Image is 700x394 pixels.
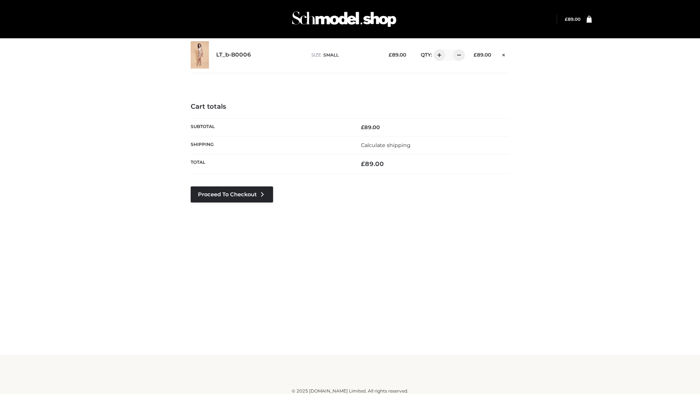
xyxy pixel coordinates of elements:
span: SMALL [323,52,339,58]
a: Remove this item [498,49,509,59]
bdi: 89.00 [474,52,491,58]
span: £ [565,16,568,22]
a: LT_b-B0006 [216,51,251,58]
bdi: 89.00 [361,124,380,131]
span: £ [474,52,477,58]
th: Total [191,154,350,174]
bdi: 89.00 [565,16,580,22]
th: Subtotal [191,118,350,136]
span: £ [361,124,364,131]
span: £ [389,52,392,58]
a: Proceed to Checkout [191,186,273,202]
bdi: 89.00 [389,52,406,58]
a: £89.00 [565,16,580,22]
bdi: 89.00 [361,160,384,167]
div: QTY: [413,49,462,61]
h4: Cart totals [191,103,509,111]
p: size : [311,52,377,58]
img: Schmodel Admin 964 [289,5,399,34]
span: £ [361,160,365,167]
a: Calculate shipping [361,142,411,148]
th: Shipping [191,136,350,154]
